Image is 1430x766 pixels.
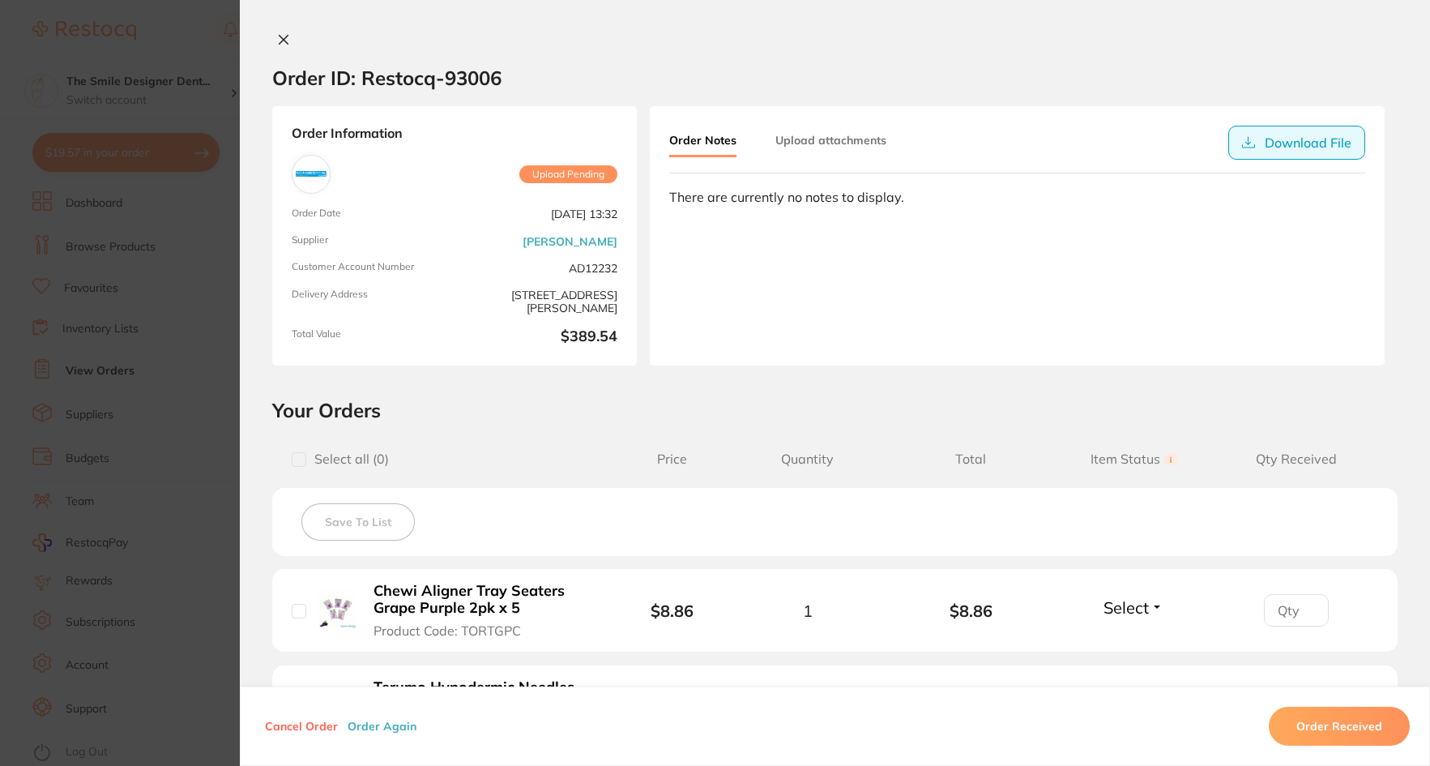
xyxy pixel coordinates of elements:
[1099,597,1168,618] button: Select
[260,719,343,734] button: Cancel Order
[301,503,415,541] button: Save To List
[1103,597,1149,618] span: Select
[803,601,813,620] span: 1
[369,582,593,639] button: Chewi Aligner Tray Seaters Grape Purple 2pk x 5 Product Code: TORTGPC
[461,289,617,315] span: [STREET_ADDRESS][PERSON_NAME]
[296,159,327,190] img: Adam Dental
[292,234,448,248] span: Supplier
[890,601,1052,620] b: $8.86
[318,590,356,628] img: Chewi Aligner Tray Seaters Grape Purple 2pk x 5
[519,165,617,183] span: Upload Pending
[272,398,1398,422] h2: Your Orders
[1052,451,1215,467] span: Item Status
[292,328,448,346] span: Total Value
[617,451,726,467] span: Price
[775,126,886,155] button: Upload attachments
[369,678,593,735] button: Terumo Hypodermic Needles 25G Product Code: TERHNI
[292,261,448,275] span: Customer Account Number
[306,451,389,467] span: Select all ( 0 )
[1228,126,1365,160] button: Download File
[461,328,617,346] b: $389.54
[1215,451,1378,467] span: Qty Received
[292,208,448,221] span: Order Date
[726,451,889,467] span: Quantity
[890,451,1052,467] span: Total
[374,583,588,616] b: Chewi Aligner Tray Seaters Grape Purple 2pk x 5
[343,719,421,734] button: Order Again
[651,601,694,621] b: $8.86
[1264,594,1329,627] input: Qty
[461,208,617,221] span: [DATE] 13:32
[292,126,617,142] strong: Order Information
[523,235,617,248] a: [PERSON_NAME]
[374,679,588,713] b: Terumo Hypodermic Needles 25G
[292,289,448,315] span: Delivery Address
[669,190,1365,204] div: There are currently no notes to display.
[461,261,617,275] span: AD12232
[374,623,521,638] span: Product Code: TORTGPC
[1269,707,1410,746] button: Order Received
[669,126,736,157] button: Order Notes
[272,66,502,90] h2: Order ID: Restocq- 93006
